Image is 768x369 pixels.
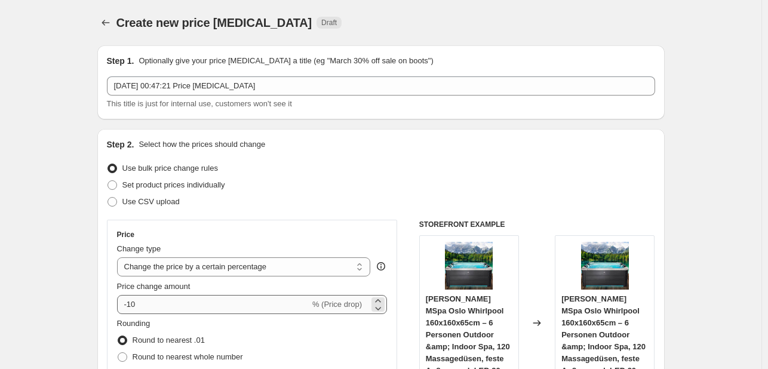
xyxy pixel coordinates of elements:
button: Price change jobs [97,14,114,31]
span: Round to nearest .01 [133,336,205,345]
p: Select how the prices should change [139,139,265,150]
div: help [375,260,387,272]
span: Draft [321,18,337,27]
span: Create new price [MEDICAL_DATA] [116,16,312,29]
input: -15 [117,295,310,314]
span: Set product prices individually [122,180,225,189]
span: % (Price drop) [312,300,362,309]
p: Optionally give your price [MEDICAL_DATA] a title (eg "March 30% off sale on boots") [139,55,433,67]
span: This title is just for internal use, customers won't see it [107,99,292,108]
input: 30% off holiday sale [107,76,655,96]
img: 81ecYRyBXiL_80x.jpg [445,242,493,290]
img: 81ecYRyBXiL_80x.jpg [581,242,629,290]
span: Use CSV upload [122,197,180,206]
span: Use bulk price change rules [122,164,218,173]
span: Change type [117,244,161,253]
h3: Price [117,230,134,239]
h2: Step 2. [107,139,134,150]
h2: Step 1. [107,55,134,67]
span: Rounding [117,319,150,328]
h6: STOREFRONT EXAMPLE [419,220,655,229]
span: Price change amount [117,282,191,291]
span: Round to nearest whole number [133,352,243,361]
